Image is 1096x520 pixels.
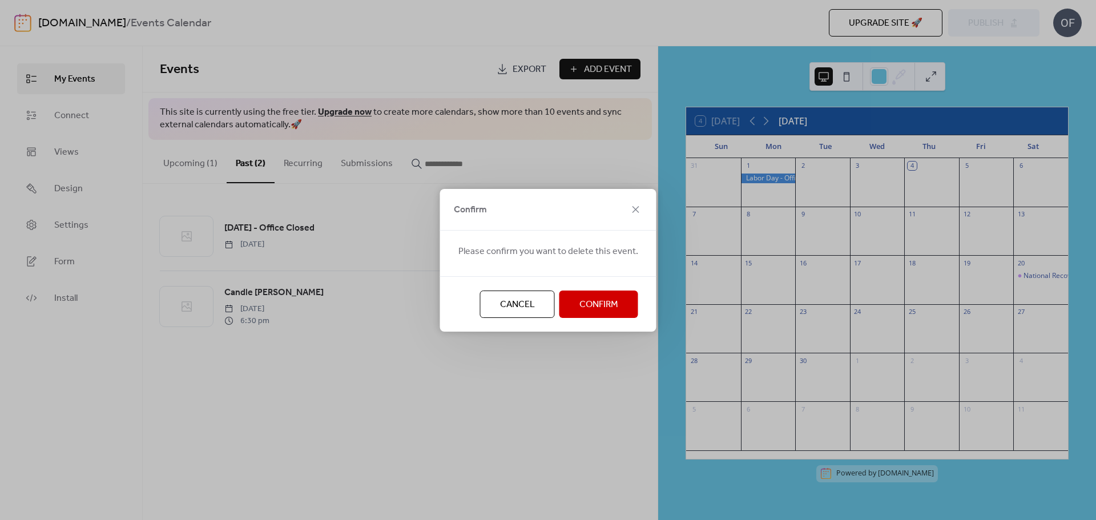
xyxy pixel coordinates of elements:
button: Confirm [559,291,638,318]
button: Cancel [480,291,555,318]
span: Confirm [454,203,487,217]
span: Please confirm you want to delete this event. [458,245,638,259]
span: Confirm [579,298,618,312]
span: Cancel [500,298,535,312]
